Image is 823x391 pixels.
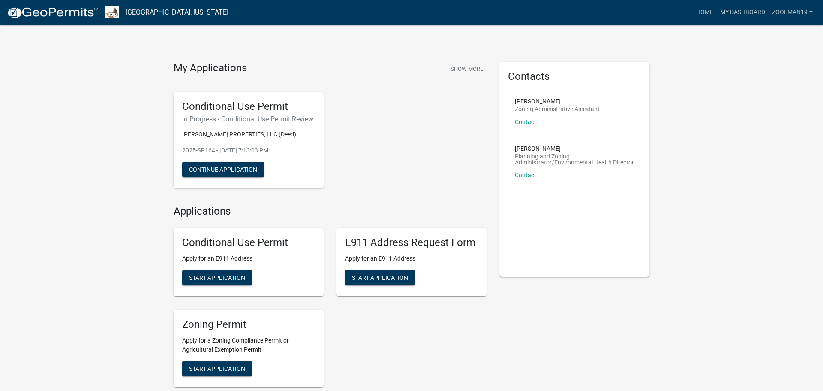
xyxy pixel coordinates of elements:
[182,100,315,113] h5: Conditional Use Permit
[182,270,252,285] button: Start Application
[182,336,315,354] p: Apply for a Zoning Compliance Permit or Agricultural Exemption Permit
[182,146,315,155] p: 2025-SP164 - [DATE] 7:13:03 PM
[515,106,600,112] p: Zoning Administrative Assistant
[447,62,487,76] button: Show More
[345,236,478,249] h5: E911 Address Request Form
[345,254,478,263] p: Apply for an E911 Address
[105,6,119,18] img: Sioux County, Iowa
[174,205,487,218] h4: Applications
[182,361,252,376] button: Start Application
[182,162,264,177] button: Continue Application
[508,70,641,83] h5: Contacts
[515,118,536,125] a: Contact
[126,5,228,20] a: [GEOGRAPHIC_DATA], [US_STATE]
[352,274,408,281] span: Start Application
[515,172,536,179] a: Contact
[693,4,717,21] a: Home
[769,4,816,21] a: Zoolman19
[174,62,247,75] h4: My Applications
[717,4,769,21] a: My Dashboard
[515,145,634,152] p: [PERSON_NAME]
[182,254,315,263] p: Apply for an E911 Address
[515,153,634,165] p: Planning and Zoning Administrator/Environmental Health Director
[182,318,315,331] h5: Zoning Permit
[182,115,315,123] h6: In Progress - Conditional Use Permit Review
[345,270,415,285] button: Start Application
[182,130,315,139] p: [PERSON_NAME] PROPERTIES, LLC (Deed)
[515,98,600,104] p: [PERSON_NAME]
[182,236,315,249] h5: Conditional Use Permit
[189,365,245,372] span: Start Application
[189,274,245,281] span: Start Application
